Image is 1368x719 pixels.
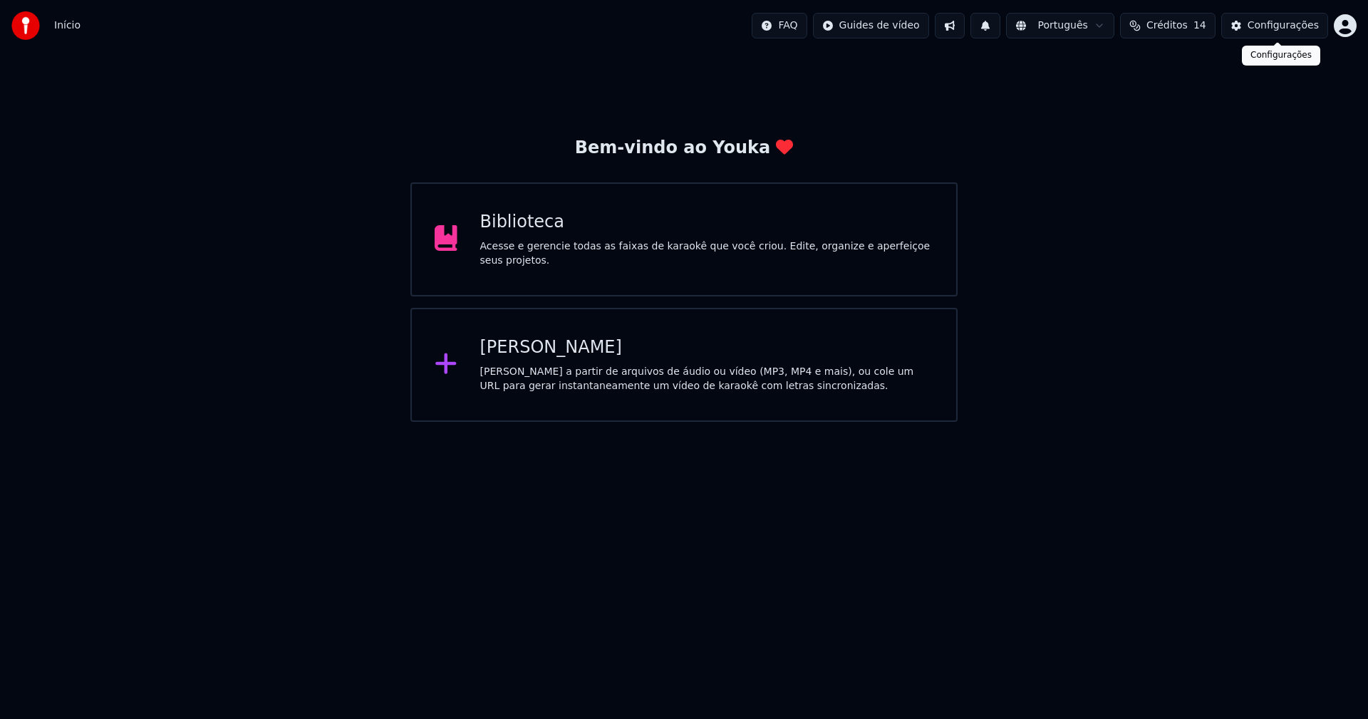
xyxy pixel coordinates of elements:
[1221,13,1328,38] button: Configurações
[11,11,40,40] img: youka
[813,13,929,38] button: Guides de vídeo
[1248,19,1319,33] div: Configurações
[1242,46,1320,66] div: Configurações
[480,239,934,268] div: Acesse e gerencie todas as faixas de karaokê que você criou. Edite, organize e aperfeiçoe seus pr...
[480,336,934,359] div: [PERSON_NAME]
[480,211,934,234] div: Biblioteca
[54,19,81,33] nav: breadcrumb
[54,19,81,33] span: Início
[480,365,934,393] div: [PERSON_NAME] a partir de arquivos de áudio ou vídeo (MP3, MP4 e mais), ou cole um URL para gerar...
[575,137,793,160] div: Bem-vindo ao Youka
[1193,19,1206,33] span: 14
[1146,19,1188,33] span: Créditos
[1120,13,1216,38] button: Créditos14
[752,13,807,38] button: FAQ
